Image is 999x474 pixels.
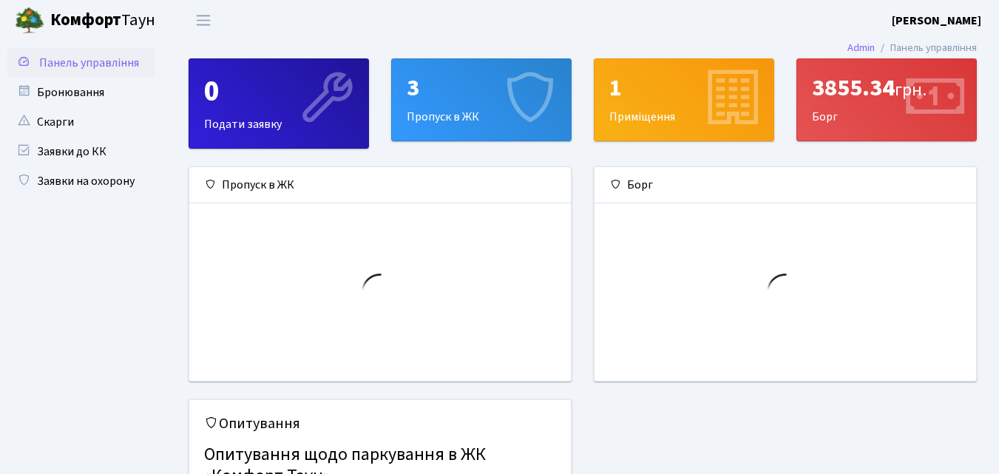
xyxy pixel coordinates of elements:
div: 3855.34 [812,74,961,102]
b: [PERSON_NAME] [892,13,981,29]
a: 0Подати заявку [189,58,369,149]
div: Приміщення [595,59,773,140]
div: Пропуск в ЖК [392,59,571,140]
div: 0 [204,74,353,109]
a: 1Приміщення [594,58,774,141]
div: Подати заявку [189,59,368,148]
a: Заявки до КК [7,137,155,166]
span: Таун [50,8,155,33]
a: Панель управління [7,48,155,78]
a: 3Пропуск в ЖК [391,58,572,141]
div: Пропуск в ЖК [189,167,571,203]
div: Борг [797,59,976,140]
div: 1 [609,74,759,102]
img: logo.png [15,6,44,35]
div: Борг [595,167,976,203]
a: Бронювання [7,78,155,107]
span: Панель управління [39,55,139,71]
nav: breadcrumb [825,33,999,64]
a: Admin [847,40,875,55]
div: 3 [407,74,556,102]
a: [PERSON_NAME] [892,12,981,30]
h5: Опитування [204,415,556,433]
span: грн. [895,77,927,103]
li: Панель управління [875,40,977,56]
a: Заявки на охорону [7,166,155,196]
b: Комфорт [50,8,121,32]
button: Переключити навігацію [185,8,222,33]
a: Скарги [7,107,155,137]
